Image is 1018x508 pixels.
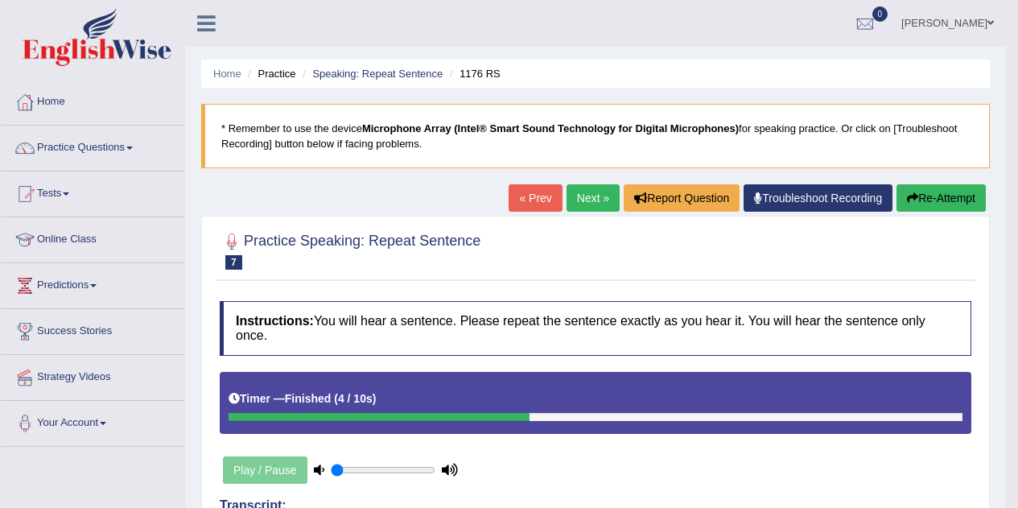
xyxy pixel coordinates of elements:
li: 1176 RS [446,66,501,81]
a: Predictions [1,263,184,304]
h2: Practice Speaking: Repeat Sentence [220,229,480,270]
button: Re-Attempt [896,184,986,212]
a: « Prev [509,184,562,212]
b: Finished [285,392,332,405]
a: Your Account [1,401,184,441]
span: 0 [872,6,888,22]
b: Microphone Array (Intel® Smart Sound Technology for Digital Microphones) [362,122,739,134]
a: Home [213,68,241,80]
span: 7 [225,255,242,270]
b: 4 / 10s [338,392,373,405]
a: Online Class [1,217,184,258]
button: Report Question [624,184,740,212]
a: Home [1,80,184,120]
a: Tests [1,171,184,212]
li: Practice [244,66,295,81]
a: Practice Questions [1,126,184,166]
a: Troubleshoot Recording [744,184,892,212]
a: Success Stories [1,309,184,349]
h5: Timer — [229,393,376,405]
b: Instructions: [236,314,314,328]
a: Next » [567,184,620,212]
a: Strategy Videos [1,355,184,395]
h4: You will hear a sentence. Please repeat the sentence exactly as you hear it. You will hear the se... [220,301,971,355]
blockquote: * Remember to use the device for speaking practice. Or click on [Troubleshoot Recording] button b... [201,104,990,168]
b: ( [334,392,338,405]
a: Speaking: Repeat Sentence [312,68,443,80]
b: ) [373,392,377,405]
